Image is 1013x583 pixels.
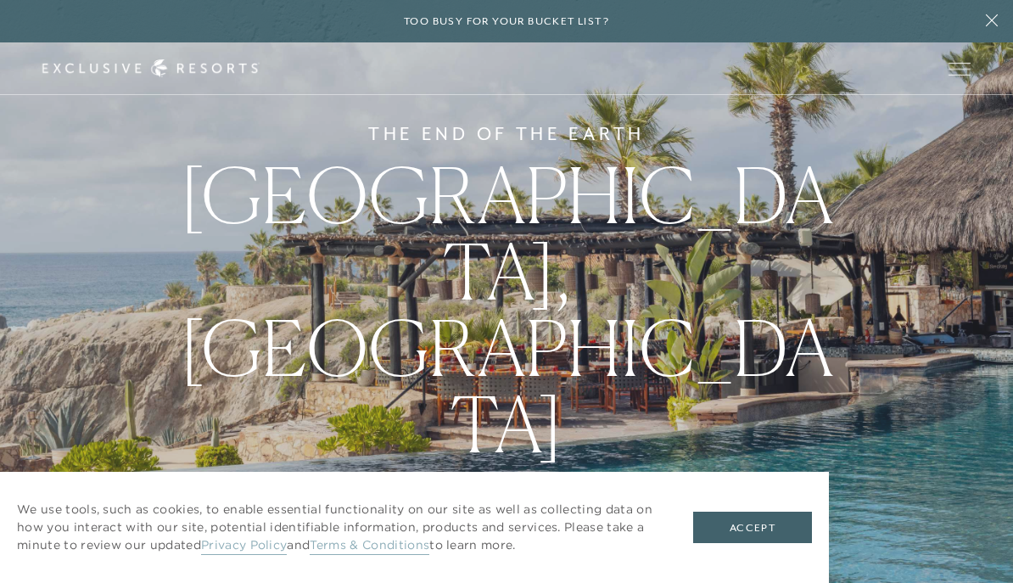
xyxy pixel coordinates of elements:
[201,537,287,555] a: Privacy Policy
[180,149,833,470] span: [GEOGRAPHIC_DATA], [GEOGRAPHIC_DATA]
[404,14,609,30] h6: Too busy for your bucket list?
[949,63,971,75] button: Open navigation
[17,501,659,554] p: We use tools, such as cookies, to enable essential functionality on our site as well as collectin...
[368,121,645,148] h6: The End of the Earth
[693,512,812,544] button: Accept
[310,537,429,555] a: Terms & Conditions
